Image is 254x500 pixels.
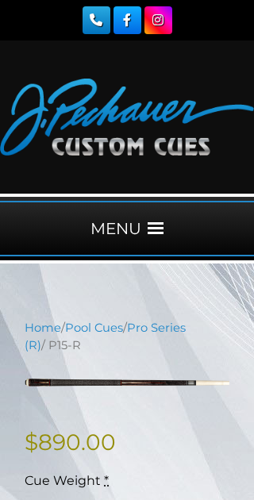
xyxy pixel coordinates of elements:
[25,366,229,400] img: P15-N.png
[104,473,109,488] abbr: required
[25,473,101,488] span: Cue Weight
[25,321,186,352] a: Pro Series (R)
[25,321,61,335] a: Home
[25,429,38,456] span: $
[65,321,123,335] a: Pool Cues
[25,429,116,456] bdi: 890.00
[25,319,229,354] nav: Breadcrumb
